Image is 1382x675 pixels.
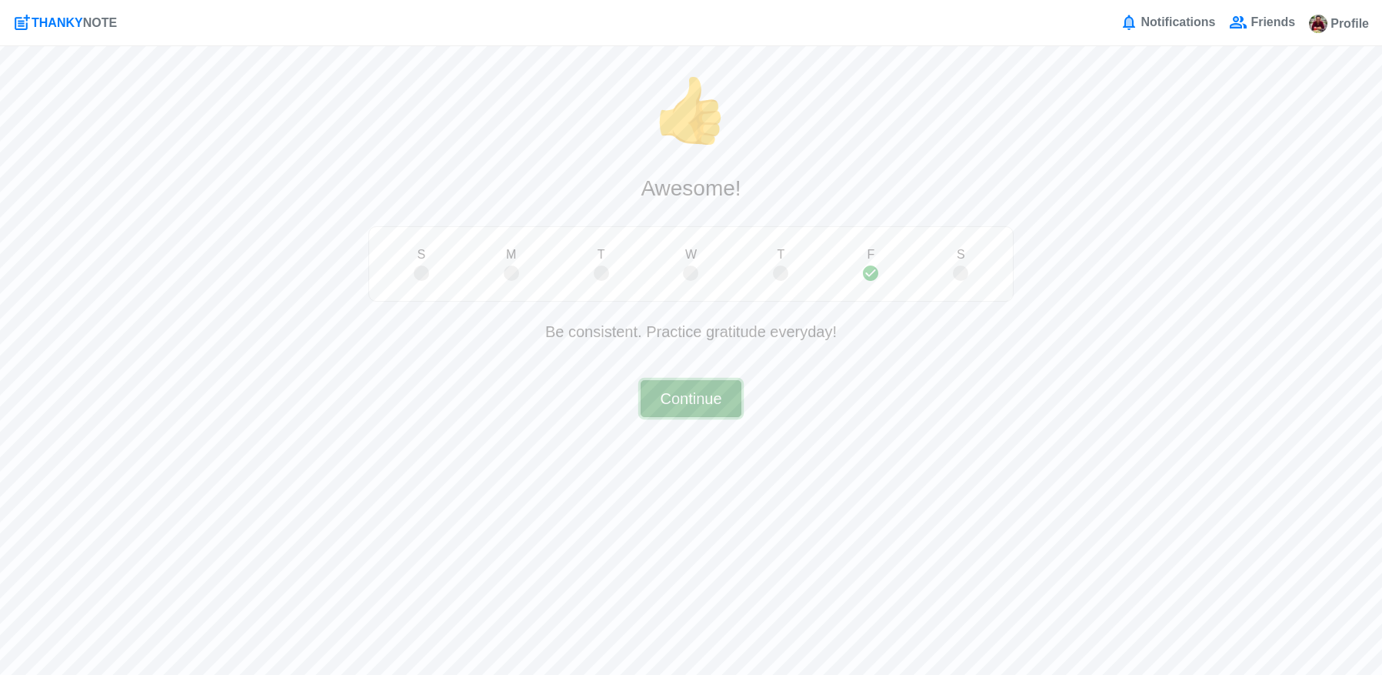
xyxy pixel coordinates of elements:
h3: Awesome! [368,157,1014,220]
span: NOTE [83,16,117,29]
div: T [736,246,826,283]
p: Be consistent. Practice gratitude everyday! [368,320,1014,343]
a: Profile [1308,12,1370,34]
button: Continue [641,380,741,417]
span: champion [653,76,730,145]
span: Notifications [1138,13,1216,32]
div: M [466,246,556,283]
a: Notifications [1119,12,1217,32]
a: Friends [1228,12,1296,32]
span: Friends [1247,13,1295,32]
div: THANKY [32,14,117,32]
div: T [556,246,646,283]
div: S [376,246,466,283]
div: S [916,246,1006,283]
span: Profile [1327,15,1369,33]
div: W [646,246,736,283]
div: F [826,246,916,283]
